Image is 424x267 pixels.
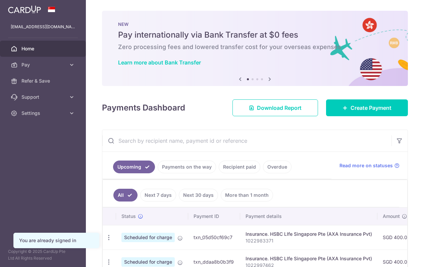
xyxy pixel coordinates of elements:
[113,161,155,173] a: Upcoming
[326,99,408,116] a: Create Payment
[179,189,218,202] a: Next 30 days
[118,59,201,66] a: Learn more about Bank Transfer
[102,11,408,86] img: Bank transfer banner
[121,213,136,220] span: Status
[377,225,419,250] td: SGD 400.00
[21,45,66,52] span: Home
[118,21,392,27] p: NEW
[339,162,400,169] a: Read more on statuses
[188,208,240,225] th: Payment ID
[121,257,175,267] span: Scheduled for charge
[339,162,393,169] span: Read more on statuses
[219,161,260,173] a: Recipient paid
[232,99,318,116] a: Download Report
[240,208,377,225] th: Payment details
[221,189,273,202] a: More than 1 month
[118,30,392,40] h5: Pay internationally via Bank Transfer at $0 fees
[351,104,391,112] span: Create Payment
[113,189,138,202] a: All
[21,94,66,100] span: Support
[246,237,372,244] p: 1022983371
[121,233,175,242] span: Scheduled for charge
[158,161,216,173] a: Payments on the way
[11,24,75,30] p: [EMAIL_ADDRESS][DOMAIN_NAME]
[257,104,302,112] span: Download Report
[140,189,176,202] a: Next 7 days
[19,237,94,244] div: You are already signed in
[21,78,66,84] span: Refer & Save
[21,61,66,68] span: Pay
[188,225,240,250] td: txn_05d50cf69c7
[246,231,372,237] div: Insurance. HSBC LIfe Singapore Pte (AXA Insurance Pvt)
[8,5,41,13] img: CardUp
[263,161,291,173] a: Overdue
[118,43,392,51] h6: Zero processing fees and lowered transfer cost for your overseas expenses
[246,255,372,262] div: Insurance. HSBC LIfe Singapore Pte (AXA Insurance Pvt)
[21,110,66,117] span: Settings
[383,213,400,220] span: Amount
[102,130,391,151] input: Search by recipient name, payment id or reference
[102,102,185,114] h4: Payments Dashboard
